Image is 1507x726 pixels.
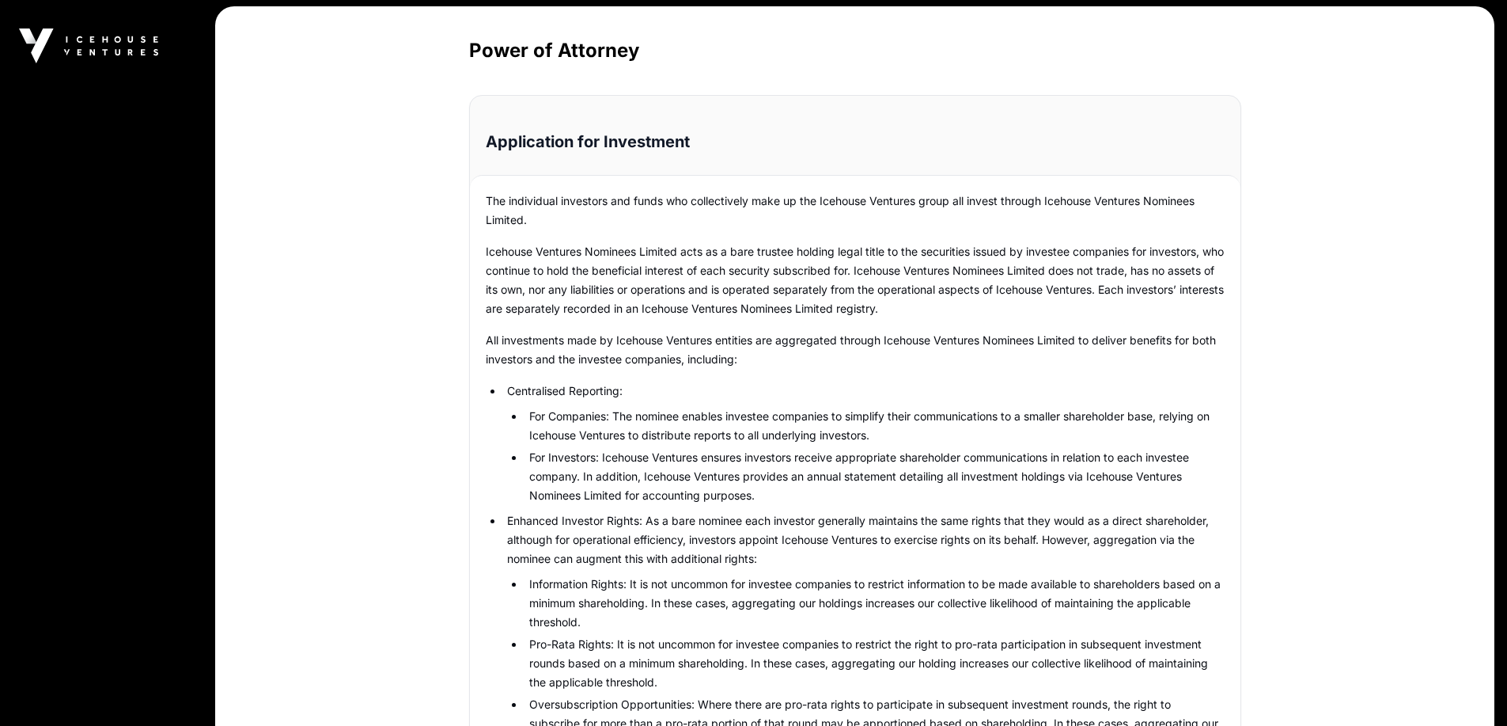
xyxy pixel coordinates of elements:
[524,407,1224,445] li: For Companies: The nominee enables investee companies to simplify their communications to a small...
[1428,650,1507,726] iframe: Chat Widget
[524,448,1224,505] li: For Investors: Icehouse Ventures ensures investors receive appropriate shareholder communications...
[486,242,1225,318] p: Icehouse Ventures Nominees Limited acts as a bare trustee holding legal title to the securities i...
[486,192,1225,230] p: The individual investors and funds who collectively make up the Icehouse Ventures group all inves...
[524,575,1224,632] li: Information Rights: It is not uncommon for investee companies to restrict information to be made ...
[503,382,1225,505] li: Centralised Reporting:
[469,38,1241,63] h2: Power of Attorney
[486,331,1225,369] p: All investments made by Icehouse Ventures entities are aggregated through Icehouse Ventures Nomin...
[19,29,158,63] img: Icehouse Ventures Logo
[524,635,1224,692] li: Pro-Rata Rights: It is not uncommon for investee companies to restrict the right to pro-rata part...
[486,131,690,153] h2: Application for Investment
